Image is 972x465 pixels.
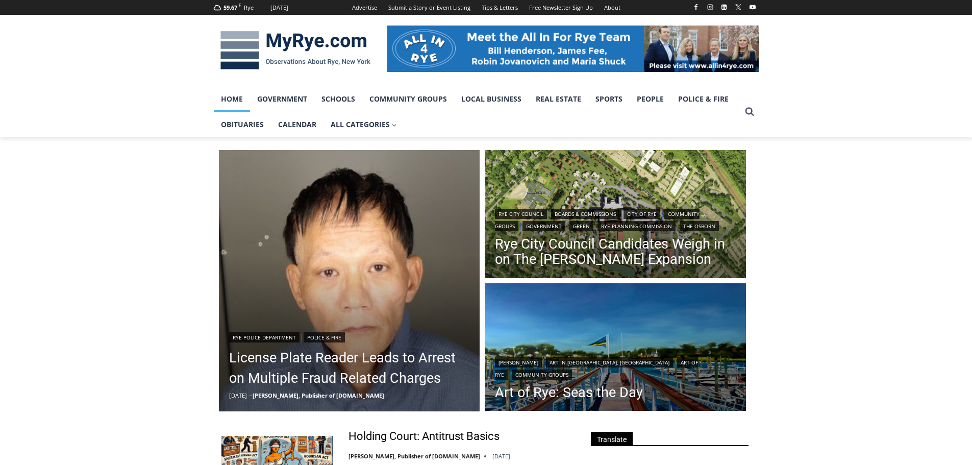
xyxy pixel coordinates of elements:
a: Boards & Commissions [551,209,619,219]
a: Art of Rye: Seas the Day [495,385,736,400]
div: Rye [244,3,254,12]
img: (PHOTO: On Monday, October 13, 2025, Rye PD arrested Ming Wu, 60, of Flushing, New York, on multi... [219,150,480,411]
time: [DATE] [492,452,510,460]
a: [PERSON_NAME] [495,357,542,368]
span: F [239,2,241,8]
span: 59.67 [223,4,237,11]
a: Police & Fire [671,86,736,112]
a: Rye City Council Candidates Weigh in on The [PERSON_NAME] Expansion [495,236,736,267]
a: Police & Fire [304,332,345,342]
a: City of Rye [624,209,660,219]
a: Facebook [690,1,702,13]
a: Community Groups [512,370,572,380]
a: Obituaries [214,112,271,137]
a: All Categories [323,112,404,137]
a: Read More License Plate Reader Leads to Arrest on Multiple Fraud Related Charges [219,150,480,411]
a: Read More Art of Rye: Seas the Day [485,283,746,414]
img: (PHOTO: Illustrative plan of The Osborn's proposed site plan from the July 10, 2025 planning comm... [485,150,746,281]
a: Rye Police Department [229,332,300,342]
a: Schools [314,86,362,112]
a: Sports [588,86,630,112]
div: | [229,330,470,342]
div: | | | | | | | [495,207,736,231]
span: – [250,391,253,399]
a: YouTube [746,1,759,13]
button: View Search Form [740,103,759,121]
time: [DATE] [229,391,247,399]
img: All in for Rye [387,26,759,71]
a: The Osborn [680,221,719,231]
a: [PERSON_NAME], Publisher of [DOMAIN_NAME] [253,391,384,399]
div: | | | [495,355,736,380]
a: [PERSON_NAME], Publisher of [DOMAIN_NAME] [348,452,480,460]
a: Community Groups [362,86,454,112]
a: Instagram [704,1,716,13]
a: Read More Rye City Council Candidates Weigh in on The Osborn Expansion [485,150,746,281]
img: MyRye.com [214,24,377,77]
nav: Primary Navigation [214,86,740,138]
a: Local Business [454,86,529,112]
div: [DATE] [270,3,288,12]
a: Linkedin [718,1,730,13]
a: X [732,1,744,13]
a: Government [250,86,314,112]
img: [PHOTO: Seas the Day - Shenorock Shore Club Marina, Rye 36” X 48” Oil on canvas, Commissioned & E... [485,283,746,414]
span: Translate [591,432,633,446]
a: Rye Planning Commission [597,221,676,231]
a: Calendar [271,112,323,137]
a: Holding Court: Antitrust Basics [348,429,500,444]
a: Home [214,86,250,112]
a: Art in [GEOGRAPHIC_DATA], [GEOGRAPHIC_DATA] [546,357,673,368]
a: Real Estate [529,86,588,112]
a: People [630,86,671,112]
a: Government [522,221,565,231]
a: Rye City Council [495,209,547,219]
span: All Categories [331,119,397,130]
a: Green [569,221,593,231]
a: License Plate Reader Leads to Arrest on Multiple Fraud Related Charges [229,348,470,388]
